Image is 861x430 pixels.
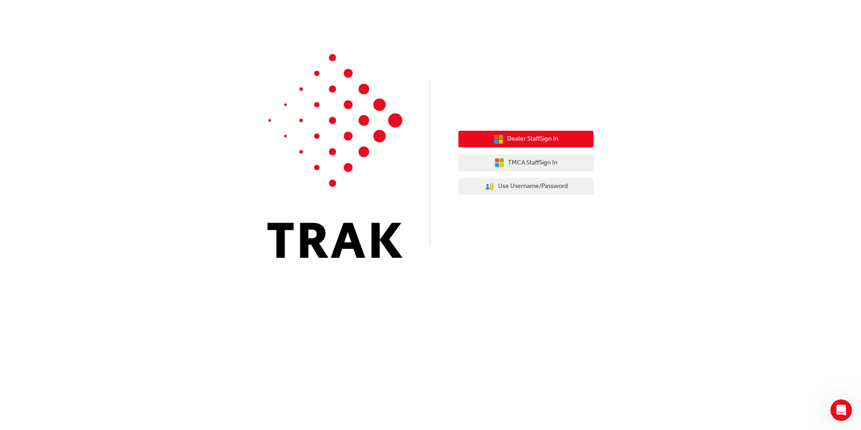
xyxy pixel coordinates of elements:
[267,54,403,258] img: Trak
[458,178,594,195] button: Use Username/Password
[458,131,594,148] button: Dealer StaffSign In
[830,399,852,421] iframe: Intercom live chat
[498,181,568,192] span: Use Username/Password
[507,134,558,144] span: Dealer Staff Sign In
[508,158,557,168] span: TMCA Staff Sign In
[458,154,594,171] button: TMCA StaffSign In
